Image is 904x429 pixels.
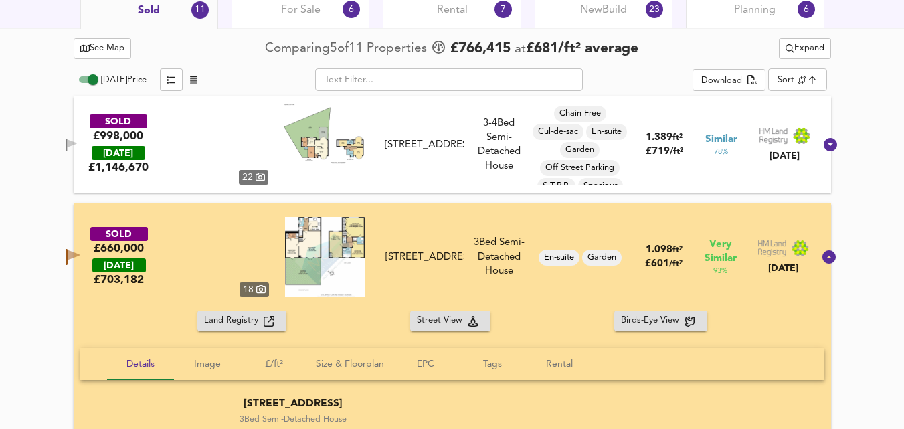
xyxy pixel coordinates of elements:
[417,313,468,329] span: Street View
[450,39,511,59] span: £ 766,415
[646,133,672,143] span: 1.389
[582,252,622,264] span: Garden
[158,217,269,297] a: 18
[822,137,838,153] svg: Show Details
[646,1,663,18] div: 23
[93,128,143,143] div: £998,000
[101,76,147,84] span: [DATE] Price
[537,178,575,194] div: S.T.P.P.
[74,38,132,59] button: See Map
[768,68,826,91] div: Sort
[285,217,365,297] img: Floorplan
[284,104,364,163] img: Floorplan
[539,250,579,266] div: En-suite
[554,108,606,120] span: Chain Free
[669,260,683,268] span: / ft²
[191,1,209,19] div: 11
[586,124,627,140] div: En-suite
[92,258,146,272] div: [DATE]
[693,69,765,92] div: split button
[469,116,529,174] div: Semi-Detached House
[202,414,383,426] div: 3 Bed Semi-Detached House
[580,3,627,17] span: New Build
[670,147,683,156] span: / ft²
[90,227,148,241] div: SOLD
[554,106,606,122] div: Chain Free
[786,41,824,56] span: Expand
[94,272,144,287] span: £ 703,182
[798,1,815,18] div: 6
[138,3,160,18] span: Sold
[385,138,463,152] div: [STREET_ADDRESS]
[540,160,620,176] div: Off Street Parking
[385,250,463,264] div: [STREET_ADDRESS]
[646,245,672,255] span: 1.098
[182,356,233,373] span: Image
[410,311,490,331] button: Street View
[281,3,321,17] span: For Sale
[467,356,518,373] span: Tags
[705,238,737,266] span: Very Similar
[759,149,811,163] div: [DATE]
[515,43,526,56] span: at
[239,170,268,185] div: 22
[469,116,529,131] div: Rightmove thinks this is a 3 bed but Zoopla states 4 bed, so we're showing you both here
[759,127,811,145] img: Land Registry
[582,250,622,266] div: Garden
[533,124,583,140] div: Cul-de-sac
[537,180,575,192] span: S.T.P.P.
[705,133,737,147] span: Similar
[701,74,742,89] div: Download
[437,3,468,17] span: Rental
[197,311,286,331] button: Land Registry
[316,356,384,373] span: Size & Floorplan
[578,180,623,192] span: Spacious
[90,114,147,128] div: SOLD
[494,1,512,18] div: 7
[343,1,360,18] div: 6
[560,142,600,158] div: Garden
[672,246,683,254] span: ft²
[204,313,264,329] span: Land Registry
[757,240,810,257] img: Land Registry
[94,241,144,256] div: £660,000
[734,3,776,17] span: Planning
[779,38,831,59] button: Expand
[533,126,583,138] span: Cul-de-sac
[621,313,685,329] span: Birds-Eye View
[578,178,623,194] div: Spacious
[614,311,707,331] button: Birds-Eye View
[560,144,600,156] span: Garden
[693,69,765,92] button: Download
[526,41,638,56] span: £ 681 / ft² average
[821,249,837,265] svg: Show Details
[249,356,300,373] span: £/ft²
[265,39,430,58] div: Comparing 5 of 11 Properties
[315,68,583,91] input: Text Filter...
[672,133,683,142] span: ft²
[713,266,727,276] span: 93 %
[586,126,627,138] span: En-suite
[646,147,683,157] span: £ 719
[779,38,831,59] div: split button
[778,74,794,86] div: Sort
[74,96,831,193] div: SOLD£998,000 [DATE]£1,146,670 22 Floorplan[STREET_ADDRESS]3-4Bed Semi-Detached HouseChain FreeCul...
[115,356,166,373] span: Details
[157,104,268,185] a: 22
[469,236,529,278] div: 3 Bed Semi-Detached House
[714,147,728,157] span: 78 %
[202,396,383,411] div: [STREET_ADDRESS]
[74,203,831,311] div: SOLD£660,000 [DATE]£703,182 18 Floorplan[STREET_ADDRESS]3Bed Semi-Detached HouseEn-suiteGarden1.0...
[92,146,145,160] div: [DATE]
[757,262,810,275] div: [DATE]
[400,356,451,373] span: EPC
[534,356,585,373] span: Rental
[80,41,125,56] span: See Map
[540,162,620,174] span: Off Street Parking
[645,259,683,269] span: £ 601
[88,160,149,175] span: £ 1,146,670
[539,252,579,264] span: En-suite
[240,282,269,297] div: 18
